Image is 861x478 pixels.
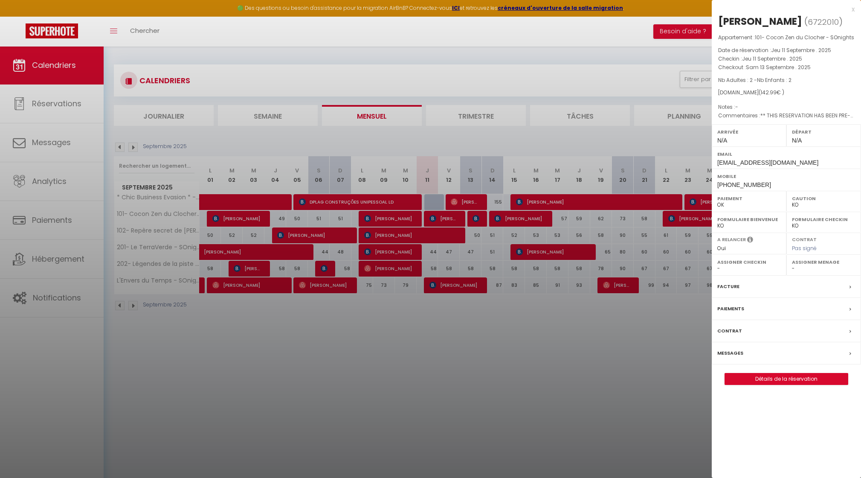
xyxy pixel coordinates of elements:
[717,304,744,313] label: Paiements
[761,89,777,96] span: 142.99
[717,181,771,188] span: [PHONE_NUMBER]
[717,258,781,266] label: Assigner Checkin
[747,236,753,245] i: Sélectionner OUI si vous souhaiter envoyer les séquences de messages post-checkout
[718,33,855,42] p: Appartement :
[718,55,855,63] p: Checkin :
[792,128,855,136] label: Départ
[792,215,855,224] label: Formulaire Checkin
[804,16,843,28] span: ( )
[771,47,831,54] span: Jeu 11 Septembre . 2025
[792,137,802,144] span: N/A
[725,373,848,385] button: Détails de la réservation
[792,245,817,252] span: Pas signé
[735,103,738,111] span: -
[717,128,781,136] label: Arrivée
[717,349,743,358] label: Messages
[746,64,811,71] span: Sam 13 Septembre . 2025
[717,159,818,166] span: [EMAIL_ADDRESS][DOMAIN_NAME]
[718,103,855,111] p: Notes :
[792,258,855,266] label: Assigner Menage
[792,236,817,242] label: Contrat
[718,63,855,72] p: Checkout :
[792,194,855,203] label: Caution
[757,76,791,84] span: Nb Enfants : 2
[717,194,781,203] label: Paiement
[759,89,784,96] span: ( € )
[717,236,746,243] label: A relancer
[742,55,802,62] span: Jeu 11 Septembre . 2025
[725,373,848,385] a: Détails de la réservation
[717,215,781,224] label: Formulaire Bienvenue
[718,89,855,97] div: [DOMAIN_NAME]
[718,76,791,84] span: Nb Adultes : 2 -
[712,4,855,15] div: x
[718,111,855,120] p: Commentaires :
[808,17,839,27] span: 6722010
[755,34,854,41] span: 101- Cocon Zen du Clocher - SOnights
[717,172,855,181] label: Mobile
[718,15,802,28] div: [PERSON_NAME]
[717,150,855,158] label: Email
[7,3,32,29] button: Ouvrir le widget de chat LiveChat
[717,282,739,291] label: Facture
[717,326,742,335] label: Contrat
[717,137,727,144] span: N/A
[718,46,855,55] p: Date de réservation :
